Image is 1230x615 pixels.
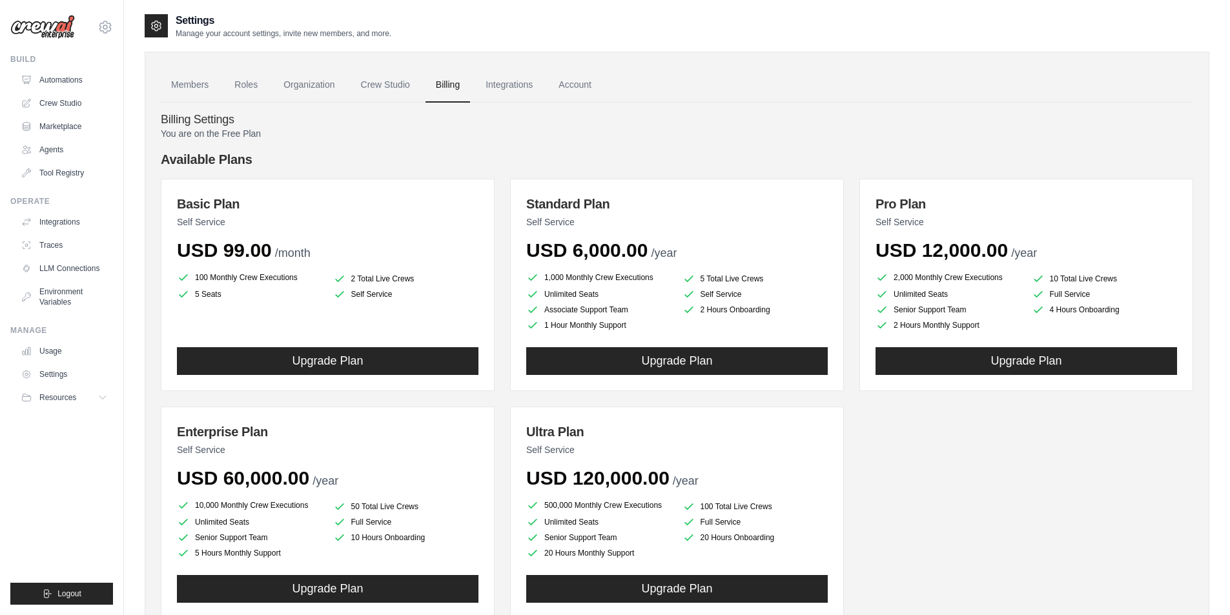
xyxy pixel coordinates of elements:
li: Senior Support Team [526,531,672,544]
a: Usage [15,341,113,361]
span: /month [275,247,311,259]
li: 5 Hours Monthly Support [177,547,323,560]
button: Upgrade Plan [177,347,478,375]
button: Resources [15,387,113,408]
a: LLM Connections [15,258,113,279]
span: Resources [39,392,76,403]
li: Full Service [1032,288,1178,301]
span: USD 99.00 [177,239,272,261]
li: 20 Hours Onboarding [682,531,828,544]
h4: Billing Settings [161,113,1193,127]
button: Upgrade Plan [177,575,478,603]
span: /year [1011,247,1037,259]
a: Settings [15,364,113,385]
li: Unlimited Seats [526,288,672,301]
h3: Enterprise Plan [177,423,478,441]
h3: Standard Plan [526,195,828,213]
li: 10 Total Live Crews [1032,272,1178,285]
a: Automations [15,70,113,90]
li: 10 Hours Onboarding [333,531,479,544]
li: Associate Support Team [526,303,672,316]
button: Logout [10,583,113,605]
li: 5 Total Live Crews [682,272,828,285]
span: USD 60,000.00 [177,467,309,489]
p: Self Service [177,216,478,228]
li: 500,000 Monthly Crew Executions [526,498,672,513]
h3: Pro Plan [876,195,1177,213]
a: Environment Variables [15,281,113,312]
li: Self Service [333,288,479,301]
a: Traces [15,235,113,256]
li: 100 Monthly Crew Executions [177,270,323,285]
li: Full Service [682,516,828,529]
button: Upgrade Plan [526,347,828,375]
button: Upgrade Plan [526,575,828,603]
img: Logo [10,15,75,39]
button: Upgrade Plan [876,347,1177,375]
a: Crew Studio [351,68,420,103]
li: 1,000 Monthly Crew Executions [526,270,672,285]
a: Roles [224,68,268,103]
li: 50 Total Live Crews [333,500,479,513]
p: Self Service [526,443,828,456]
div: Manage [10,325,113,336]
span: /year [673,474,699,487]
li: Full Service [333,516,479,529]
span: USD 120,000.00 [526,467,670,489]
div: Operate [10,196,113,207]
li: Unlimited Seats [526,516,672,529]
a: Crew Studio [15,93,113,114]
li: Self Service [682,288,828,301]
li: 5 Seats [177,288,323,301]
span: /year [313,474,338,487]
p: Manage your account settings, invite new members, and more. [176,28,391,39]
li: 100 Total Live Crews [682,500,828,513]
h2: Settings [176,13,391,28]
a: Agents [15,139,113,160]
h3: Ultra Plan [526,423,828,441]
a: Integrations [475,68,543,103]
a: Members [161,68,219,103]
li: 20 Hours Monthly Support [526,547,672,560]
span: /year [651,247,677,259]
li: 10,000 Monthly Crew Executions [177,498,323,513]
li: 1 Hour Monthly Support [526,319,672,332]
li: Unlimited Seats [177,516,323,529]
li: Senior Support Team [177,531,323,544]
p: Self Service [526,216,828,228]
span: Logout [57,589,81,599]
span: USD 6,000.00 [526,239,648,261]
h3: Basic Plan [177,195,478,213]
a: Integrations [15,212,113,232]
span: USD 12,000.00 [876,239,1008,261]
li: 2,000 Monthly Crew Executions [876,270,1021,285]
a: Tool Registry [15,163,113,183]
a: Marketplace [15,116,113,137]
p: You are on the Free Plan [161,127,1193,140]
li: 4 Hours Onboarding [1032,303,1178,316]
a: Organization [273,68,345,103]
h4: Available Plans [161,150,1193,168]
p: Self Service [876,216,1177,228]
p: Self Service [177,443,478,456]
li: Senior Support Team [876,303,1021,316]
a: Account [548,68,602,103]
li: 2 Total Live Crews [333,272,479,285]
li: Unlimited Seats [876,288,1021,301]
li: 2 Hours Onboarding [682,303,828,316]
div: Build [10,54,113,65]
li: 2 Hours Monthly Support [876,319,1021,332]
a: Billing [425,68,470,103]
